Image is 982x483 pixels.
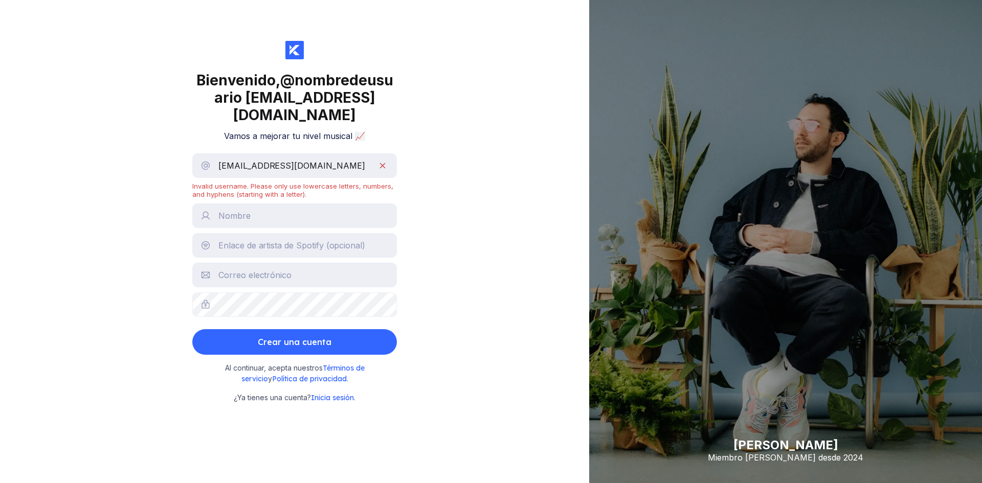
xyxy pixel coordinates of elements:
font: Bienvenido, [196,72,280,89]
a: Términos de servicio [241,363,365,383]
font: nombredeusuario [214,72,393,106]
input: Enlace de artista de Spotify (opcional) [192,233,397,258]
font: . [347,374,348,383]
font: Vamos a mejorar tu nivel musical 📈 [224,131,365,141]
button: Crear una cuenta [192,329,397,355]
font: . [354,393,355,402]
input: Nombre [192,203,397,228]
font: Al continuar, acepta nuestros [225,363,323,372]
a: Inicia sesión [311,393,354,402]
font: [EMAIL_ADDRESS][DOMAIN_NAME] [233,89,375,124]
font: [PERSON_NAME] [733,438,838,452]
font: Miembro [PERSON_NAME] desde 2024 [708,452,863,463]
input: Correo electrónico [192,263,397,287]
font: y [268,374,272,383]
div: Invalid username. Please only use lowercase letters, numbers, and hyphens (starting with a letter). [192,182,397,198]
input: Nombre de usuario [192,153,397,178]
font: ¿Ya tienes una cuenta? [234,393,311,402]
a: Política de privacidad [272,374,347,383]
font: Crear una cuenta [258,337,331,347]
font: @ [280,72,295,89]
